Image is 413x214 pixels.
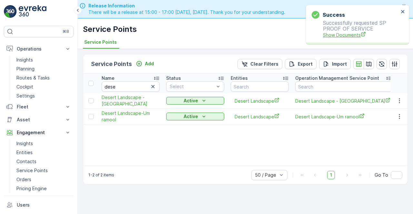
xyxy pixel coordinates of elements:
h3: Success [323,11,345,19]
p: Status [166,75,181,81]
p: Service Points [16,167,48,174]
p: Routes & Tasks [16,75,50,81]
a: Routes & Tasks [14,73,74,82]
p: Asset [17,116,61,123]
p: Import [332,61,347,67]
div: Toggle Row Selected [88,114,94,119]
p: Contacts [16,158,36,165]
button: Export [285,59,317,69]
button: Fleet [4,100,74,113]
a: Entities [14,148,74,157]
p: Fleet [17,104,61,110]
a: Settings [14,91,74,100]
img: logo [4,5,17,18]
p: Add [145,60,154,67]
p: Entities [231,75,248,81]
p: Select [170,83,214,90]
input: Search [102,81,160,92]
span: 1 [327,171,335,179]
a: Cockpit [14,82,74,91]
a: Insights [14,139,74,148]
a: Show Documents [323,32,399,38]
button: Operations [4,42,74,55]
p: Operations [17,46,61,52]
button: Clear Filters [237,59,282,69]
a: Orders [14,175,74,184]
p: Pricing Engine [16,185,47,192]
a: Contacts [14,157,74,166]
p: Successfully requested SP PROOF OF SERVICE [312,20,399,38]
a: Desert Landscape-Um ramool [102,110,160,123]
span: Go To [375,172,388,178]
button: Import [319,59,351,69]
p: Orders [16,176,31,183]
button: Active [166,113,224,120]
p: Service Points [91,60,132,69]
p: Name [102,75,115,81]
p: Active [184,98,198,104]
p: Cockpit [16,84,33,90]
input: Search [295,81,392,92]
img: logo_light-DOdMpM7g.png [19,5,46,18]
p: Insights [16,57,33,63]
p: Planning [16,66,35,72]
button: Add [133,60,156,68]
p: Insights [16,140,33,147]
p: Users [17,202,71,208]
p: Settings [16,93,35,99]
p: 1-2 of 2 items [88,172,114,178]
div: Toggle Row Selected [88,98,94,103]
p: Clear Filters [250,61,278,67]
a: Desert Landscape-Um ramool [295,113,392,120]
a: Service Points [14,166,74,175]
span: Desert Landscape - [GEOGRAPHIC_DATA] [102,94,160,107]
button: Active [166,97,224,105]
a: Insights [14,55,74,64]
span: There will be a release at 15:00 - 17:00 [DATE], [DATE]. Thank you for your understanding. [88,9,285,15]
p: Export [298,61,313,67]
button: Asset [4,113,74,126]
button: close [401,9,405,15]
span: Release Information [88,3,285,9]
a: Desert Landscape - Dubai Hills [102,94,160,107]
a: Desert Landscape - Dubai Hills [295,98,392,104]
span: Service Points [84,39,117,45]
a: Pricing Engine [14,184,74,193]
button: Engagement [4,126,74,139]
input: Search [231,81,289,92]
p: Operation Management Service Point [295,75,379,81]
span: Desert Landscape - [GEOGRAPHIC_DATA] [295,98,392,104]
a: Users [4,199,74,211]
a: Desert Landscape [235,113,285,120]
p: Engagement [17,129,61,136]
a: Planning [14,64,74,73]
p: ⌘B [63,29,69,34]
p: Entities [16,149,33,156]
a: Desert Landscape [235,98,285,104]
p: Service Points [83,24,137,34]
p: Active [184,113,198,120]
